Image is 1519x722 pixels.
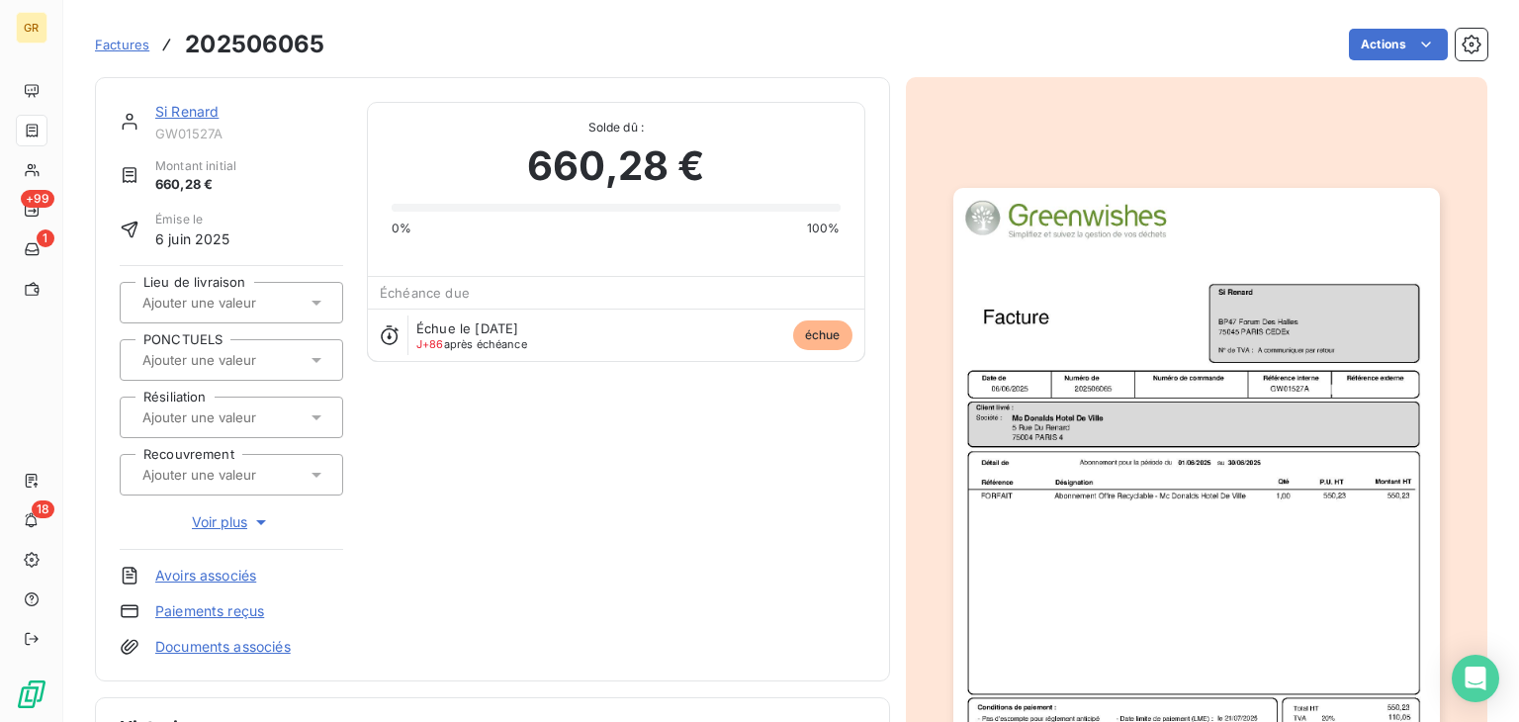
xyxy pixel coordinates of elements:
span: échue [793,320,852,350]
a: Paiements reçus [155,601,264,621]
span: 1 [37,229,54,247]
span: 18 [32,500,54,518]
h3: 202506065 [185,27,324,62]
button: Actions [1349,29,1448,60]
span: J+86 [416,337,444,351]
input: Ajouter une valeur [140,408,339,426]
span: +99 [21,190,54,208]
a: Factures [95,35,149,54]
span: Émise le [155,211,230,228]
span: Solde dû : [392,119,840,136]
span: GW01527A [155,126,343,141]
span: 6 juin 2025 [155,228,230,249]
input: Ajouter une valeur [140,351,339,369]
span: 660,28 € [527,136,704,196]
span: après échéance [416,338,527,350]
a: Avoirs associés [155,566,256,586]
span: Factures [95,37,149,52]
span: Échéance due [380,285,470,301]
span: 660,28 € [155,175,236,195]
span: 0% [392,220,411,237]
img: Logo LeanPay [16,678,47,710]
span: 100% [807,220,841,237]
input: Ajouter une valeur [140,466,339,484]
input: Ajouter une valeur [140,294,339,312]
span: Échue le [DATE] [416,320,518,336]
span: Montant initial [155,157,236,175]
div: GR [16,12,47,44]
a: Si Renard [155,103,219,120]
div: Open Intercom Messenger [1452,655,1499,702]
a: Documents associés [155,637,291,657]
button: Voir plus [120,511,343,533]
span: Voir plus [192,512,271,532]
